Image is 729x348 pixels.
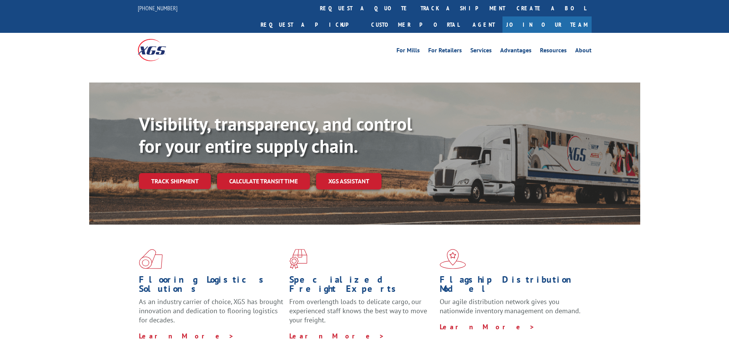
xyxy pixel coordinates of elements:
[500,47,532,56] a: Advantages
[316,173,382,189] a: XGS ASSISTANT
[139,249,163,269] img: xgs-icon-total-supply-chain-intelligence-red
[540,47,567,56] a: Resources
[470,47,492,56] a: Services
[465,16,502,33] a: Agent
[440,249,466,269] img: xgs-icon-flagship-distribution-model-red
[217,173,310,189] a: Calculate transit time
[139,275,284,297] h1: Flooring Logistics Solutions
[440,322,535,331] a: Learn More >
[440,275,584,297] h1: Flagship Distribution Model
[289,275,434,297] h1: Specialized Freight Experts
[255,16,365,33] a: Request a pickup
[289,249,307,269] img: xgs-icon-focused-on-flooring-red
[575,47,592,56] a: About
[428,47,462,56] a: For Retailers
[440,297,581,315] span: Our agile distribution network gives you nationwide inventory management on demand.
[289,297,434,331] p: From overlength loads to delicate cargo, our experienced staff knows the best way to move your fr...
[502,16,592,33] a: Join Our Team
[139,112,412,158] b: Visibility, transparency, and control for your entire supply chain.
[138,4,178,12] a: [PHONE_NUMBER]
[289,332,385,340] a: Learn More >
[365,16,465,33] a: Customer Portal
[139,173,211,189] a: Track shipment
[396,47,420,56] a: For Mills
[139,332,234,340] a: Learn More >
[139,297,283,324] span: As an industry carrier of choice, XGS has brought innovation and dedication to flooring logistics...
